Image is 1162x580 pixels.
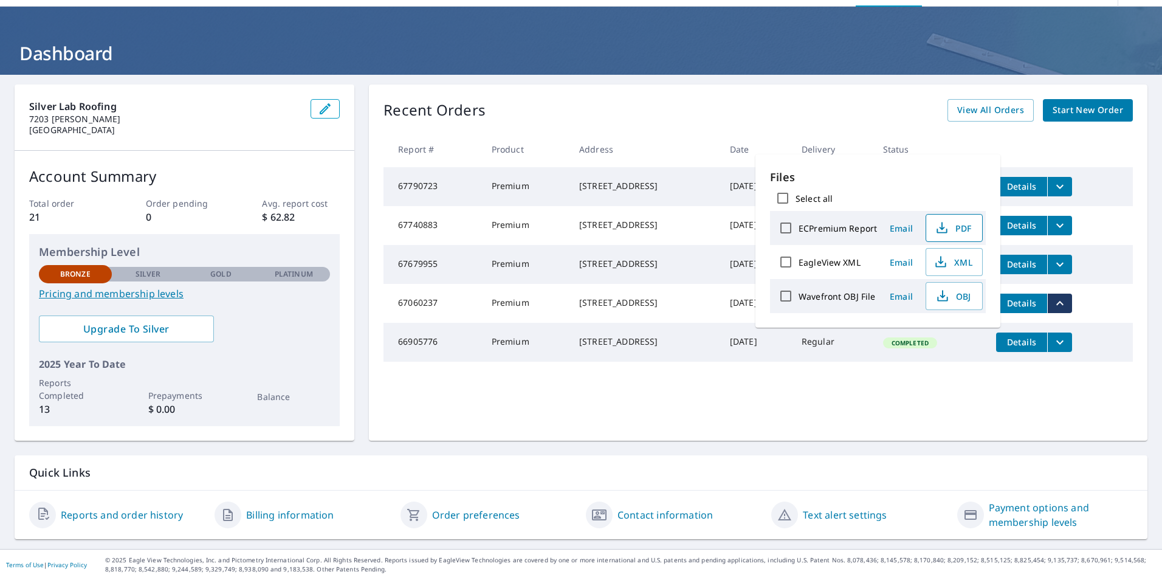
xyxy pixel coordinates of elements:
button: XML [926,248,983,276]
span: Email [887,257,916,268]
td: [DATE] [720,245,792,284]
p: Balance [257,390,330,403]
span: Start New Order [1053,103,1123,118]
a: View All Orders [947,99,1034,122]
a: Text alert settings [803,508,887,522]
div: [STREET_ADDRESS] [579,180,710,192]
button: filesDropdownBtn-67679955 [1047,255,1072,274]
button: Email [882,287,921,306]
td: [DATE] [720,284,792,323]
a: Billing information [246,508,334,522]
td: Premium [482,167,569,206]
p: Order pending [146,197,224,210]
p: 13 [39,402,112,416]
a: Upgrade To Silver [39,316,214,342]
a: Order preferences [432,508,520,522]
p: $ 0.00 [148,402,221,416]
p: Membership Level [39,244,330,260]
p: Prepayments [148,389,221,402]
td: 67679955 [383,245,481,284]
p: 7203 [PERSON_NAME] [29,114,301,125]
label: EagleView XML [799,257,861,268]
td: 67060237 [383,284,481,323]
label: ECPremium Report [799,223,877,234]
span: Details [1003,336,1040,348]
button: Email [882,219,921,238]
button: PDF [926,214,983,242]
p: © 2025 Eagle View Technologies, Inc. and Pictometry International Corp. All Rights Reserved. Repo... [105,556,1156,574]
span: XML [933,255,972,269]
th: Delivery [792,131,873,167]
th: Status [873,131,986,167]
th: Date [720,131,792,167]
label: Wavefront OBJ File [799,291,875,302]
button: detailsBtn-66905776 [996,333,1047,352]
button: filesDropdownBtn-67740883 [1047,216,1072,235]
p: Silver Lab Roofing [29,99,301,114]
a: Start New Order [1043,99,1133,122]
span: Details [1003,219,1040,231]
h1: Dashboard [15,41,1147,66]
td: Regular [792,323,873,362]
span: Email [887,223,916,234]
div: [STREET_ADDRESS] [579,336,710,348]
span: Completed [884,339,936,347]
td: 67740883 [383,206,481,245]
p: 0 [146,210,224,224]
a: Payment options and membership levels [989,500,1133,530]
span: Upgrade To Silver [49,322,204,336]
button: OBJ [926,282,983,310]
button: detailsBtn-67790723 [996,177,1047,196]
th: Report # [383,131,481,167]
span: View All Orders [957,103,1024,118]
p: Files [770,169,986,185]
a: Contact information [617,508,713,522]
a: Reports and order history [61,508,183,522]
span: Details [1003,258,1040,270]
button: detailsBtn-67060237 [996,294,1047,313]
a: Pricing and membership levels [39,286,330,301]
span: Email [887,291,916,302]
p: Bronze [60,269,91,280]
td: [DATE] [720,167,792,206]
td: 67790723 [383,167,481,206]
p: Account Summary [29,165,340,187]
span: OBJ [933,289,972,303]
button: filesDropdownBtn-67060237 [1047,294,1072,313]
th: Address [569,131,720,167]
label: Select all [796,193,833,204]
span: PDF [933,221,972,235]
span: Details [1003,297,1040,309]
p: Total order [29,197,107,210]
p: Silver [136,269,161,280]
button: filesDropdownBtn-67790723 [1047,177,1072,196]
span: Details [1003,181,1040,192]
div: [STREET_ADDRESS] [579,258,710,270]
button: detailsBtn-67679955 [996,255,1047,274]
p: Recent Orders [383,99,486,122]
div: [STREET_ADDRESS] [579,297,710,309]
p: Avg. report cost [262,197,340,210]
button: detailsBtn-67740883 [996,216,1047,235]
p: Quick Links [29,465,1133,480]
td: Premium [482,206,569,245]
div: [STREET_ADDRESS] [579,219,710,231]
td: Premium [482,323,569,362]
p: | [6,561,87,568]
a: Terms of Use [6,561,44,569]
a: Privacy Policy [47,561,87,569]
th: Product [482,131,569,167]
td: Premium [482,284,569,323]
p: [GEOGRAPHIC_DATA] [29,125,301,136]
td: 66905776 [383,323,481,362]
td: Premium [482,245,569,284]
p: $ 62.82 [262,210,340,224]
p: 21 [29,210,107,224]
td: [DATE] [720,206,792,245]
button: Email [882,253,921,272]
p: Reports Completed [39,376,112,402]
p: 2025 Year To Date [39,357,330,371]
button: filesDropdownBtn-66905776 [1047,333,1072,352]
p: Platinum [275,269,313,280]
p: Gold [210,269,231,280]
